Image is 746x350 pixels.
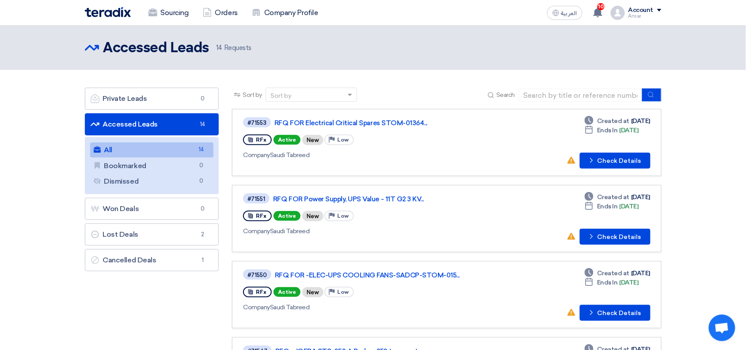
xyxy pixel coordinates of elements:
div: Saudi Tabreed [243,150,497,160]
span: Created at [597,116,629,126]
div: New [302,287,324,297]
a: Bookmarked [90,158,214,173]
span: Active [274,287,301,297]
span: Company [243,151,270,159]
span: Company [243,227,270,235]
a: All [90,142,214,158]
span: Ends In [597,202,618,211]
span: RFx [256,137,266,143]
a: RFQ FOR Power Supply, UPS Value - 11T G2 3 KV... [273,195,494,203]
a: Company Profile [245,3,325,23]
span: Ends In [597,126,618,135]
span: Low [337,289,349,295]
div: Open chat [709,315,735,341]
span: Low [337,137,349,143]
a: RFQ FOR -ELEC-UPS COOLING FANS-SADCP-STOM-015... [275,271,496,279]
div: #71551 [247,196,265,202]
a: Orders [196,3,245,23]
div: [DATE] [585,202,639,211]
div: Account [628,7,654,14]
span: 2 [197,230,208,239]
span: 0 [196,161,206,170]
img: Teradix logo [85,7,131,17]
span: 14 [216,44,222,52]
img: profile_test.png [611,6,625,20]
button: Check Details [580,305,651,321]
span: 14 [196,145,206,154]
h2: Accessed Leads [103,39,209,57]
span: Ends In [597,278,618,287]
button: العربية [547,6,582,20]
a: Accessed Leads14 [85,113,219,135]
span: 10 [598,3,605,10]
span: Company [243,304,270,311]
span: Requests [216,43,251,53]
span: RFx [256,213,266,219]
button: Check Details [580,153,651,169]
div: New [302,135,324,145]
span: Search [496,90,515,100]
div: [DATE] [585,269,650,278]
span: 14 [197,120,208,129]
span: Low [337,213,349,219]
div: Sort by [270,91,291,100]
div: New [302,211,324,221]
div: [DATE] [585,192,650,202]
button: Check Details [580,229,651,245]
input: Search by title or reference number [519,88,643,102]
span: 0 [197,204,208,213]
a: Dismissed [90,174,214,189]
div: [DATE] [585,278,639,287]
div: #71553 [247,120,266,126]
div: [DATE] [585,116,650,126]
div: #71550 [247,272,267,278]
span: Active [274,211,301,221]
div: Saudi Tabreed [243,303,498,312]
a: Private Leads0 [85,88,219,110]
span: Created at [597,192,629,202]
span: 0 [196,177,206,186]
a: RFQ FOR Electrical Critical Spares STOM-01364... [274,119,495,127]
a: Cancelled Deals1 [85,249,219,271]
span: Created at [597,269,629,278]
a: Lost Deals2 [85,223,219,246]
span: 1 [197,256,208,265]
div: Saudi Tabreed [243,227,496,236]
span: العربية [561,10,577,16]
span: RFx [256,289,266,295]
span: 0 [197,94,208,103]
span: Sort by [243,90,262,100]
a: Sourcing [141,3,196,23]
div: [DATE] [585,126,639,135]
a: Won Deals0 [85,198,219,220]
div: Ansar [628,14,662,19]
span: Active [274,135,301,145]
